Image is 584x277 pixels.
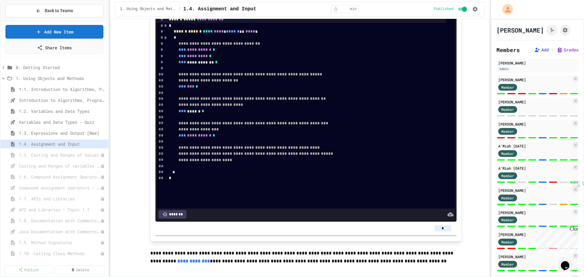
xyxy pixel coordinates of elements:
[496,46,520,54] h2: Members
[498,210,571,215] div: [PERSON_NAME]
[100,197,105,201] div: Unpublished
[558,253,578,271] iframe: chat widget
[19,108,106,114] span: 1.2. Variables and Data Types
[100,186,105,190] div: Unpublished
[501,85,514,90] span: Member
[19,217,100,224] span: 1.8. Documentation with Comments and Preconditions
[501,129,514,134] span: Member
[100,251,105,256] div: Unpublished
[45,8,73,14] span: Back to Teams
[19,228,100,235] span: Java Documentation with Comments - Topic 1.8
[120,7,176,12] span: 1. Using Objects and Methods
[16,64,106,71] span: 0: Getting Started
[498,121,571,127] div: [PERSON_NAME]
[534,226,578,252] iframe: chat widget
[19,206,100,213] span: API and Libraries - Topic 1.7
[16,75,106,81] span: 1. Using Objects and Methods
[501,261,514,267] span: Member
[19,250,100,257] span: 1.10. Calling Class Methods
[100,230,105,234] div: Unpublished
[350,7,357,12] span: min
[434,7,454,12] span: Published
[501,107,514,112] span: Member
[19,152,100,158] span: 1.5. Casting and Ranges of Values
[496,2,515,16] div: My Account
[100,153,105,157] div: Unpublished
[19,97,106,103] span: Introduction to Algorithms, Programming, and Compilers
[496,26,544,34] h1: [PERSON_NAME]
[19,163,100,169] span: Casting and Ranges of variables - Quiz
[501,151,514,156] span: Member
[434,5,468,13] div: Content is published and visible to students
[557,47,579,53] button: Grades
[498,254,571,259] div: [PERSON_NAME]
[551,46,554,54] span: |
[179,7,181,12] span: /
[19,141,106,147] span: 1.4. Assignment and Input
[501,195,514,201] span: Member
[2,2,42,39] div: Chat with us now!Close
[560,25,571,36] button: Assignment Settings
[498,165,571,171] div: A'Miah [DATE]
[100,208,105,212] div: Unpublished
[56,265,105,274] a: Delete
[498,60,577,66] div: [PERSON_NAME]
[100,219,105,223] div: Unpublished
[501,217,514,223] span: Member
[498,143,571,149] div: A'Miah [DATE]
[183,5,256,13] span: 1.4. Assignment and Input
[501,239,514,245] span: Member
[19,239,100,246] span: 1.9. Method Signatures
[100,241,105,245] div: Unpublished
[19,174,100,180] span: 1.6. Compound Assignment Operators
[19,130,106,136] span: 1.3. Expressions and Output [New]
[19,119,106,125] span: Variables and Data Types - Quiz
[498,232,571,237] div: [PERSON_NAME]
[100,164,105,168] div: Unpublished
[501,173,514,178] span: Member
[498,99,571,105] div: [PERSON_NAME]
[498,77,571,82] div: [PERSON_NAME]
[19,196,100,202] span: 1.7. APIs and Libraries
[5,4,103,17] button: Back to Teams
[19,86,106,92] span: 1.1. Introduction to Algorithms, Programming, and Compilers
[546,25,557,36] button: Click to see fork details
[19,185,100,191] span: Compound assignment operators - Quiz
[498,66,510,71] div: Admin
[5,25,103,39] a: Add New Item
[100,175,105,179] div: Unpublished
[534,47,549,53] button: Add
[498,188,571,193] div: [PERSON_NAME]
[4,265,53,274] a: Publish
[5,41,103,54] a: Share Items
